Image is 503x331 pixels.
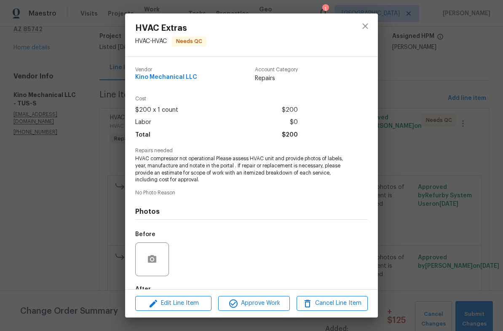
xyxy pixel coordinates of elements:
button: close [355,16,375,36]
span: $0 [290,116,298,129]
h5: After [135,286,151,292]
span: HVAC - HVAC [135,38,167,44]
span: Cancel Line Item [299,298,365,309]
span: $200 [282,104,298,116]
button: Approve Work [218,296,289,311]
span: Repairs needed [135,148,368,153]
span: Approve Work [221,298,287,309]
div: 1 [322,5,328,13]
span: HVAC Extras [135,24,206,33]
span: HVAC compressor not operational Please assess HVAC unit and provide photos of labels, year, manuf... [135,155,345,183]
span: $200 [282,129,298,141]
span: Total [135,129,150,141]
span: Repairs [255,74,298,83]
h5: Before [135,231,155,237]
span: Account Category [255,67,298,73]
span: Labor [135,116,151,129]
button: Cancel Line Item [297,296,368,311]
span: $200 x 1 count [135,104,178,116]
button: Edit Line Item [135,296,211,311]
span: Cost [135,96,298,102]
span: Vendor [135,67,197,73]
span: No Photo Reason [135,190,368,196]
span: Edit Line Item [138,298,209,309]
span: Needs QC [173,37,206,46]
h4: Photos [135,207,368,216]
span: Kino Mechanical LLC [135,74,197,81]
